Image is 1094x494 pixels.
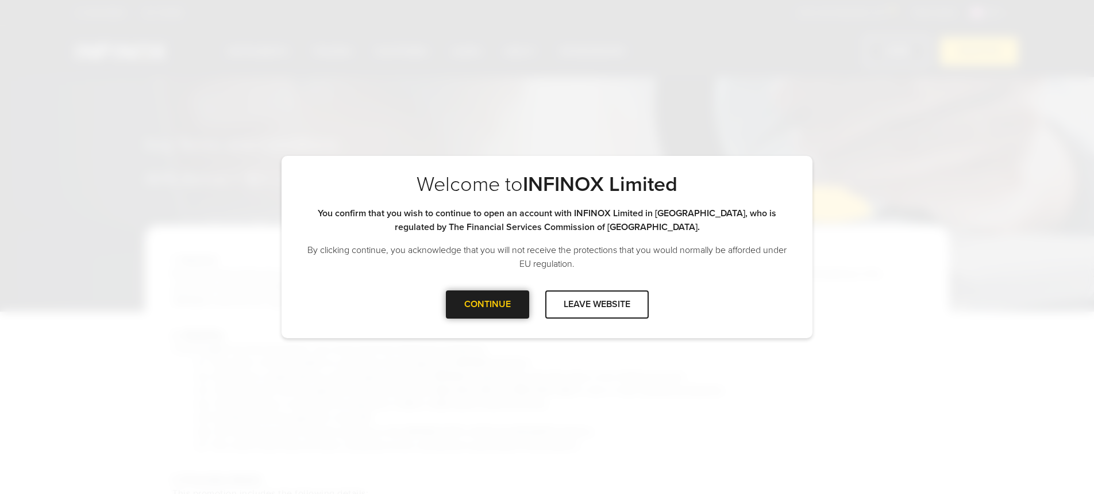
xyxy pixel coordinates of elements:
[318,208,776,233] strong: You confirm that you wish to continue to open an account with INFINOX Limited in [GEOGRAPHIC_DATA...
[305,243,789,271] p: By clicking continue, you acknowledge that you will not receive the protections that you would no...
[523,172,677,197] strong: INFINOX Limited
[305,172,789,197] p: Welcome to
[545,290,649,319] div: LEAVE WEBSITE
[446,290,529,319] div: CONTINUE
